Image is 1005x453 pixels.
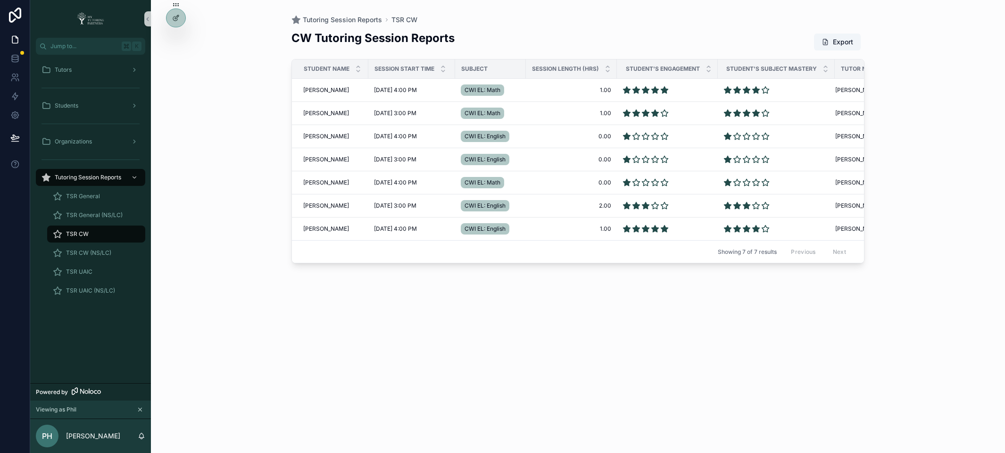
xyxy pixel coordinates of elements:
[47,244,145,261] a: TSR CW (NS/LC)
[835,133,881,140] span: [PERSON_NAME]
[465,86,500,94] span: CWI EL: Math
[532,179,611,186] a: 0.00
[532,65,599,73] span: Session Length (Hrs)
[36,61,145,78] a: Tutors
[55,138,92,145] span: Organizations
[374,86,449,94] a: [DATE] 4:00 PM
[835,133,894,140] a: [PERSON_NAME]
[303,15,382,25] span: Tutoring Session Reports
[303,179,363,186] a: [PERSON_NAME]
[291,15,382,25] a: Tutoring Session Reports
[814,34,861,50] button: Export
[374,109,416,117] span: [DATE] 3:00 PM
[374,133,449,140] a: [DATE] 4:00 PM
[36,406,76,413] span: Viewing as Phil
[66,211,123,219] span: TSR General (NS/LC)
[374,156,416,163] span: [DATE] 3:00 PM
[374,109,449,117] a: [DATE] 3:00 PM
[303,109,363,117] a: [PERSON_NAME]
[303,109,349,117] span: [PERSON_NAME]
[47,188,145,205] a: TSR General
[303,225,349,233] span: [PERSON_NAME]
[461,106,520,121] a: CWI EL: Math
[47,282,145,299] a: TSR UAIC (NS/LC)
[465,225,506,233] span: CWI EL: English
[374,133,417,140] span: [DATE] 4:00 PM
[532,156,611,163] a: 0.00
[303,202,363,210] a: [PERSON_NAME]
[36,169,145,186] a: Tutoring Session Reports
[465,202,506,210] span: CWI EL: English
[30,55,151,311] div: scrollable content
[36,133,145,150] a: Organizations
[36,38,145,55] button: Jump to...K
[532,202,611,210] a: 2.00
[532,133,611,140] a: 0.00
[55,174,121,181] span: Tutoring Session Reports
[374,179,449,186] a: [DATE] 4:00 PM
[291,30,455,46] h2: CW Tutoring Session Reports
[532,109,611,117] a: 1.00
[835,156,894,163] a: [PERSON_NAME]
[30,383,151,401] a: Powered by
[47,226,145,243] a: TSR CW
[303,225,363,233] a: [PERSON_NAME]
[374,202,416,210] span: [DATE] 3:00 PM
[835,86,881,94] span: [PERSON_NAME]
[66,193,100,200] span: TSR General
[36,97,145,114] a: Students
[461,152,520,167] a: CWI EL: English
[374,179,417,186] span: [DATE] 4:00 PM
[532,86,611,94] a: 1.00
[55,66,72,74] span: Tutors
[303,156,363,163] a: [PERSON_NAME]
[835,86,894,94] a: [PERSON_NAME]
[303,133,349,140] span: [PERSON_NAME]
[391,15,417,25] a: TSR CW
[461,65,488,73] span: Subject
[465,133,506,140] span: CWI EL: English
[133,42,141,50] span: K
[465,109,500,117] span: CWI EL: Math
[461,198,520,213] a: CWI EL: English
[66,249,111,257] span: TSR CW (NS/LC)
[303,86,363,94] a: [PERSON_NAME]
[841,65,879,73] span: Tutor Name
[835,225,881,233] span: [PERSON_NAME]
[465,179,500,186] span: CWI EL: Math
[47,207,145,224] a: TSR General (NS/LC)
[835,109,881,117] span: [PERSON_NAME]
[374,202,449,210] a: [DATE] 3:00 PM
[74,11,107,26] img: App logo
[461,83,520,98] a: CWI EL: Math
[66,268,92,276] span: TSR UAIC
[835,179,894,186] a: [PERSON_NAME]
[835,225,894,233] a: [PERSON_NAME]
[626,65,700,73] span: Student's Engagement
[303,202,349,210] span: [PERSON_NAME]
[66,230,89,238] span: TSR CW
[835,156,881,163] span: [PERSON_NAME]
[374,225,449,233] a: [DATE] 4:00 PM
[835,202,881,210] span: [PERSON_NAME]
[50,42,118,50] span: Jump to...
[42,430,52,442] span: PH
[726,65,817,73] span: Student's Subject Mastery
[303,156,349,163] span: [PERSON_NAME]
[55,102,78,109] span: Students
[36,388,68,396] span: Powered by
[303,133,363,140] a: [PERSON_NAME]
[66,431,120,441] p: [PERSON_NAME]
[718,248,777,256] span: Showing 7 of 7 results
[835,109,894,117] a: [PERSON_NAME]
[461,221,520,236] a: CWI EL: English
[47,263,145,280] a: TSR UAIC
[304,65,349,73] span: Student Name
[835,202,894,210] a: [PERSON_NAME]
